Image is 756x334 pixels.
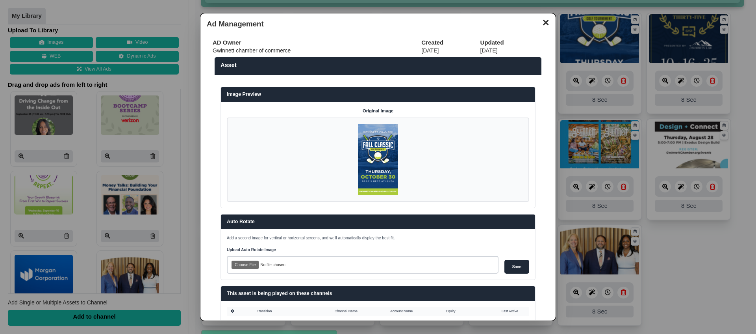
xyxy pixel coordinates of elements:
[213,39,421,47] th: AD Owner
[227,290,529,297] h3: This asset is being played on these channels
[480,47,543,55] td: [DATE]
[386,307,442,316] th: Account Name
[480,39,543,47] th: Updated
[421,47,480,55] td: [DATE]
[227,247,498,253] label: Upload Auto Rotate Image
[253,307,330,316] th: Transition
[358,124,398,195] img: P250x250 image processing20250530 510968 3h5yjl
[498,307,529,316] th: Last Active
[421,39,480,47] th: Created
[331,307,386,316] th: Channel Name
[504,260,529,274] input: Save
[538,16,553,28] button: ✕
[442,307,497,316] th: Equity
[227,91,529,98] h3: Image Preview
[227,218,529,226] h3: Auto Rotate
[207,20,549,29] h3: Ad Management
[213,47,421,55] td: Gwinnett chamber of commerce
[220,61,535,69] label: Asset
[227,108,529,115] h4: Original Image
[227,235,529,241] p: Add a second image for vertical or horizontal screens, and we'll automatically display the best fit.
